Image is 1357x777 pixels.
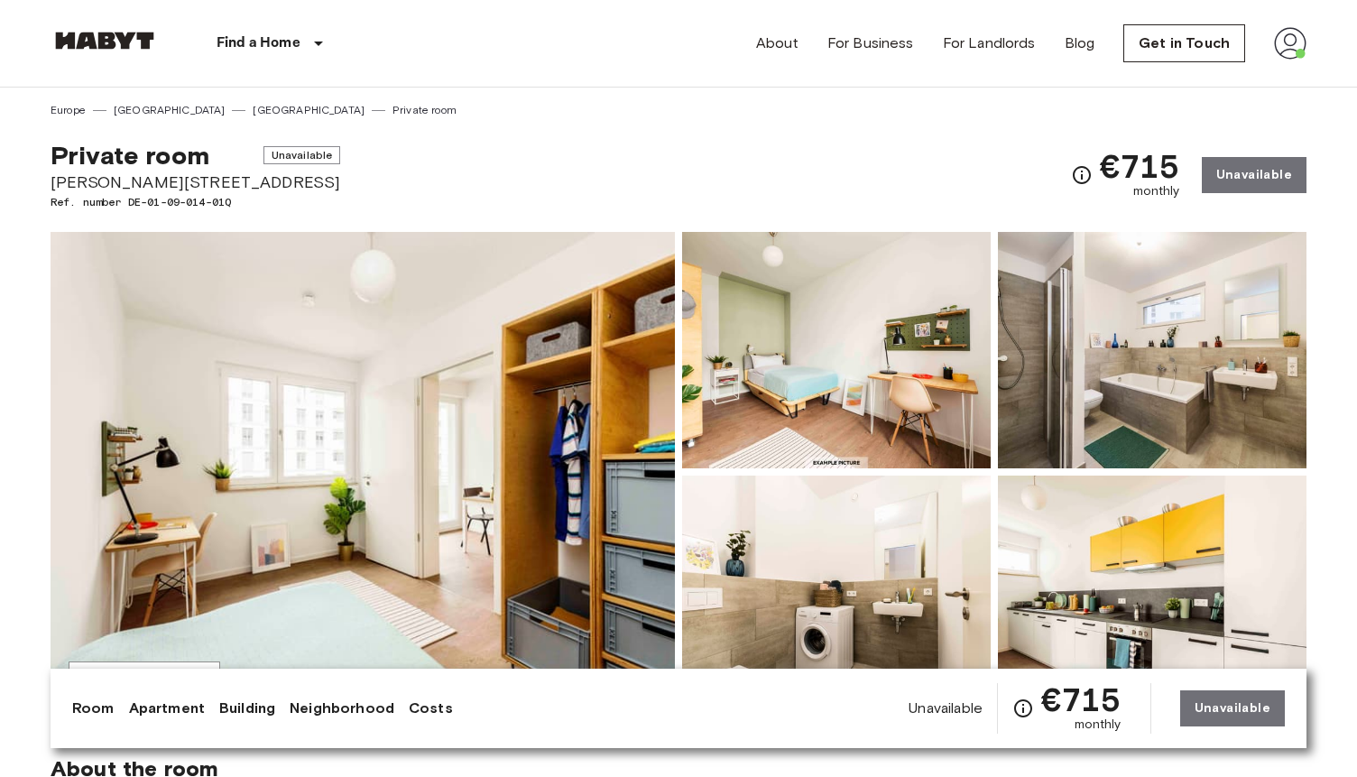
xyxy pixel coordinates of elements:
[69,661,220,695] button: Show all photos
[290,698,394,719] a: Neighborhood
[392,102,457,118] a: Private room
[219,698,275,719] a: Building
[263,146,341,164] span: Unavailable
[72,698,115,719] a: Room
[51,171,340,194] span: [PERSON_NAME][STREET_ADDRESS]
[682,476,991,712] img: Picture of unit DE-01-09-014-01Q
[51,140,209,171] span: Private room
[943,32,1036,54] a: For Landlords
[1123,24,1245,62] a: Get in Touch
[51,194,340,210] span: Ref. number DE-01-09-014-01Q
[114,102,226,118] a: [GEOGRAPHIC_DATA]
[409,698,453,719] a: Costs
[51,232,675,712] img: Marketing picture of unit DE-01-09-014-01Q
[909,698,983,718] span: Unavailable
[217,32,300,54] p: Find a Home
[1012,698,1034,719] svg: Check cost overview for full price breakdown. Please note that discounts apply to new joiners onl...
[129,698,205,719] a: Apartment
[1100,150,1180,182] span: €715
[51,102,86,118] a: Europe
[1041,683,1122,716] span: €715
[1065,32,1095,54] a: Blog
[1133,182,1180,200] span: monthly
[827,32,914,54] a: For Business
[51,32,159,50] img: Habyt
[1274,27,1306,60] img: avatar
[682,232,991,468] img: Picture of unit DE-01-09-014-01Q
[1075,716,1122,734] span: monthly
[1071,164,1093,186] svg: Check cost overview for full price breakdown. Please note that discounts apply to new joiners onl...
[253,102,365,118] a: [GEOGRAPHIC_DATA]
[756,32,799,54] a: About
[998,476,1306,712] img: Picture of unit DE-01-09-014-01Q
[998,232,1306,468] img: Picture of unit DE-01-09-014-01Q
